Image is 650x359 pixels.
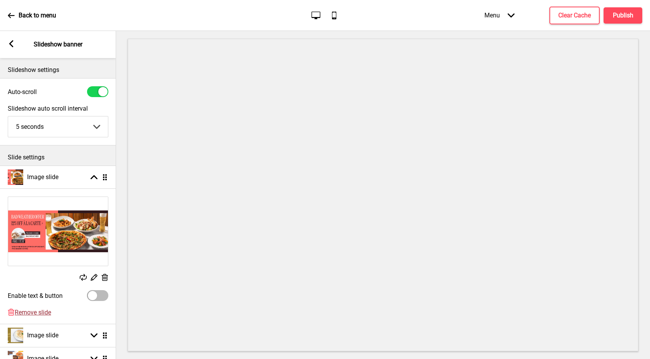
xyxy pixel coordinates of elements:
img: Image [8,197,108,266]
button: Publish [604,7,642,24]
div: Domain: [DOMAIN_NAME] [20,20,85,26]
h4: Image slide [27,331,58,340]
p: Slide settings [8,153,108,162]
a: Back to menu [8,5,56,26]
img: tab_domain_overview_orange.svg [21,45,27,51]
p: Slideshow settings [8,66,108,74]
img: website_grey.svg [12,20,19,26]
h4: Publish [613,11,633,20]
span: Remove slide [15,309,51,316]
h4: Clear Cache [558,11,591,20]
div: Menu [477,4,522,27]
div: Keywords by Traffic [86,46,130,51]
h4: Image slide [27,173,58,181]
img: logo_orange.svg [12,12,19,19]
div: Domain Overview [29,46,69,51]
label: Slideshow auto scroll interval [8,105,108,112]
img: tab_keywords_by_traffic_grey.svg [77,45,83,51]
p: Back to menu [19,11,56,20]
button: Clear Cache [549,7,600,24]
div: v 4.0.25 [22,12,38,19]
label: Enable text & button [8,292,63,299]
p: Slideshow banner [34,40,82,49]
label: Auto-scroll [8,88,37,96]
